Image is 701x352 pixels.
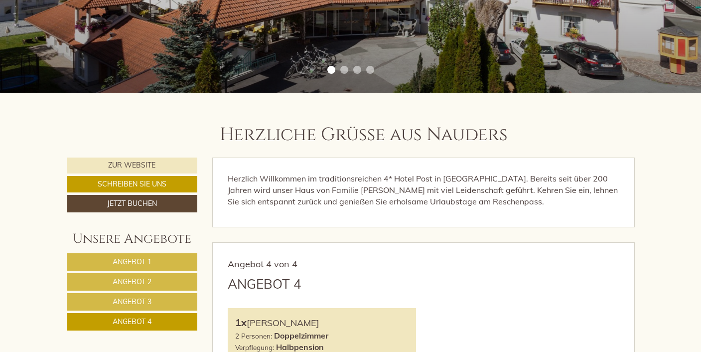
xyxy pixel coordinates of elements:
div: [DATE] [177,8,215,25]
div: Guten Tag, wie können wir Ihnen helfen? [8,27,169,58]
span: Angebot 4 von 4 [228,258,297,270]
small: 10:32 [15,49,164,56]
span: Angebot 4 [113,317,151,326]
p: Herzlich Willkommen im traditionsreichen 4* Hotel Post in [GEOGRAPHIC_DATA]. Bereits seit über 20... [228,173,619,207]
div: Unsere Angebote [67,230,198,248]
small: 2 Personen: [235,332,272,340]
button: Senden [334,264,392,280]
a: Jetzt buchen [67,195,198,212]
b: 1x [235,316,247,329]
small: Verpflegung: [235,343,274,352]
div: Hotel Post Baldauf GmbH [15,29,164,37]
span: Angebot 1 [113,257,151,266]
b: Doppelzimmer [274,331,328,341]
a: Schreiben Sie uns [67,176,198,192]
span: Angebot 2 [113,277,151,286]
h1: Herzliche Grüße aus Nauders [220,125,508,145]
div: [PERSON_NAME] [235,316,409,330]
b: Halbpension [276,342,324,352]
div: Angebot 4 [228,275,301,293]
a: Zur Website [67,158,198,174]
span: Angebot 3 [113,297,151,306]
